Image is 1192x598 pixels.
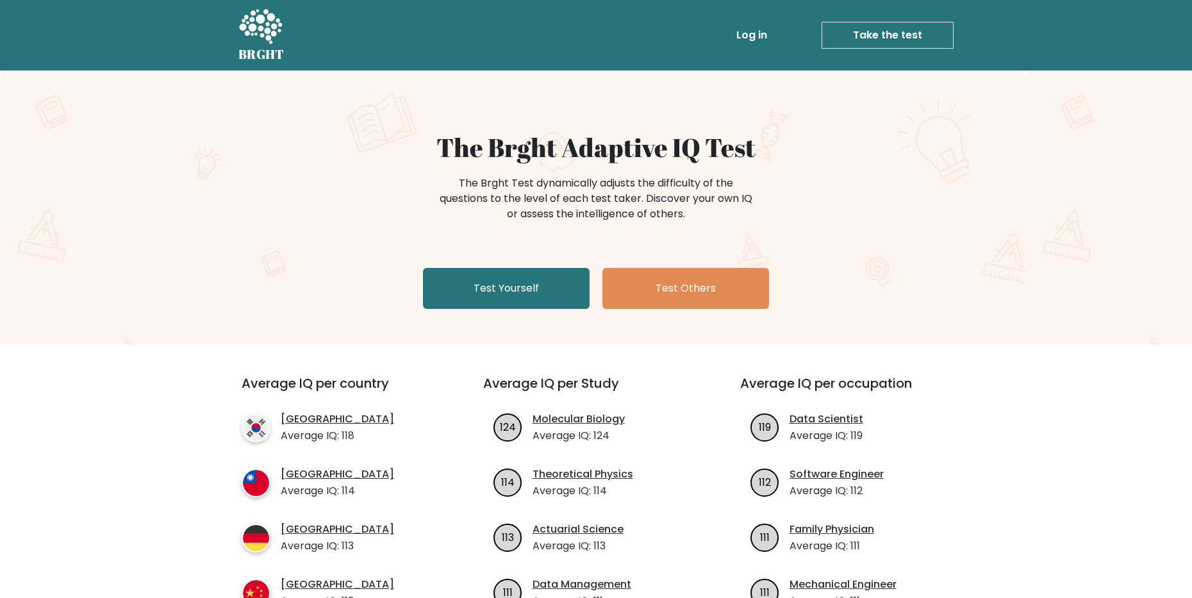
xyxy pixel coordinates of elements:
[281,411,394,427] a: [GEOGRAPHIC_DATA]
[436,176,756,222] div: The Brght Test dynamically adjusts the difficulty of the questions to the level of each test take...
[790,428,863,444] p: Average IQ: 119
[790,467,884,482] a: Software Engineer
[281,577,394,592] a: [GEOGRAPHIC_DATA]
[533,428,625,444] p: Average IQ: 124
[602,268,769,309] a: Test Others
[759,474,771,489] text: 112
[790,522,874,537] a: Family Physician
[281,538,394,554] p: Average IQ: 113
[533,522,624,537] a: Actuarial Science
[759,419,771,434] text: 119
[501,474,515,489] text: 114
[533,483,633,499] p: Average IQ: 114
[238,47,285,62] h5: BRGHT
[242,469,270,497] img: country
[533,577,631,592] a: Data Management
[790,538,874,554] p: Average IQ: 111
[238,5,285,65] a: BRGHT
[790,483,884,499] p: Average IQ: 112
[281,483,394,499] p: Average IQ: 114
[533,538,624,554] p: Average IQ: 113
[242,524,270,552] img: country
[533,467,633,482] a: Theoretical Physics
[281,467,394,482] a: [GEOGRAPHIC_DATA]
[242,376,437,406] h3: Average IQ per country
[790,411,863,427] a: Data Scientist
[242,413,270,442] img: country
[423,268,590,309] a: Test Yourself
[760,529,770,544] text: 111
[740,376,966,406] h3: Average IQ per occupation
[790,577,897,592] a: Mechanical Engineer
[822,22,954,49] a: Take the test
[283,132,909,163] h1: The Brght Adaptive IQ Test
[483,376,709,406] h3: Average IQ per Study
[533,411,625,427] a: Molecular Biology
[281,428,394,444] p: Average IQ: 118
[281,522,394,537] a: [GEOGRAPHIC_DATA]
[500,419,516,434] text: 124
[731,22,772,48] a: Log in
[502,529,514,544] text: 113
